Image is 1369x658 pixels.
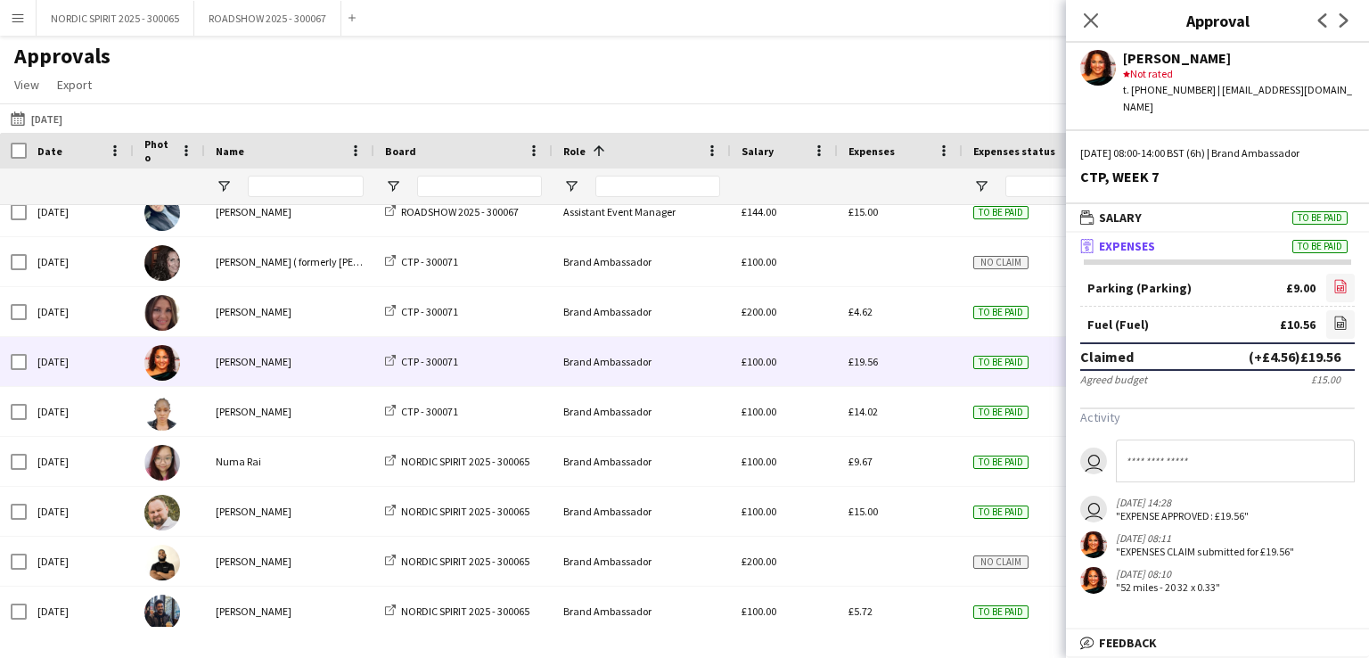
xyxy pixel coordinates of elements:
[27,537,134,586] div: [DATE]
[1066,259,1369,617] div: ExpensesTo be paid
[742,355,776,368] span: £100.00
[205,487,374,536] div: [PERSON_NAME]
[1116,567,1220,580] div: [DATE] 08:10
[1080,567,1107,594] app-user-avatar: Vanessa Rivett
[50,73,99,96] a: Export
[1280,318,1316,332] div: £10.56
[742,505,776,518] span: £100.00
[37,1,194,36] button: NORDIC SPIRIT 2025 - 300065
[216,144,244,158] span: Name
[14,77,39,93] span: View
[205,437,374,486] div: Numa Rai
[216,178,232,194] button: Open Filter Menu
[742,555,776,568] span: £200.00
[385,405,458,418] a: CTP - 300071
[553,337,731,386] div: Brand Ambassador
[742,305,776,318] span: £200.00
[205,387,374,436] div: [PERSON_NAME]
[973,256,1029,269] span: No claim
[385,555,529,568] a: NORDIC SPIRIT 2025 - 300065
[27,237,134,286] div: [DATE]
[27,587,134,636] div: [DATE]
[848,205,878,218] span: £15.00
[385,178,401,194] button: Open Filter Menu
[37,144,62,158] span: Date
[401,605,529,618] span: NORDIC SPIRIT 2025 - 300065
[848,305,873,318] span: £4.62
[973,555,1029,569] span: No claim
[848,144,895,158] span: Expenses
[1099,238,1155,254] span: Expenses
[401,455,529,468] span: NORDIC SPIRIT 2025 - 300065
[973,406,1029,419] span: To be paid
[1066,9,1369,32] h3: Approval
[205,187,374,236] div: [PERSON_NAME]
[144,445,180,481] img: Numa Rai
[27,337,134,386] div: [DATE]
[1080,348,1134,366] div: Claimed
[1066,233,1369,259] mat-expansion-panel-header: ExpensesTo be paid
[1123,66,1355,82] div: Not rated
[553,187,731,236] div: Assistant Event Manager
[848,505,878,518] span: £15.00
[401,255,458,268] span: CTP - 300071
[553,537,731,586] div: Brand Ambassador
[144,345,180,381] img: Vanessa Rivett
[553,587,731,636] div: Brand Ambassador
[553,237,731,286] div: Brand Ambassador
[1087,282,1192,295] div: Parking (Parking)
[401,405,458,418] span: CTP - 300071
[1087,318,1149,332] div: Fuel (Fuel)
[1080,373,1147,386] div: Agreed budget
[144,495,180,531] img: aurimas sestokas
[385,305,458,318] a: CTP - 300071
[1292,240,1348,253] span: To be paid
[205,237,374,286] div: [PERSON_NAME] ( formerly [PERSON_NAME])
[7,108,66,129] button: [DATE]
[973,178,989,194] button: Open Filter Menu
[144,295,180,331] img: Claire Mckeown
[1080,496,1107,522] app-user-avatar: Closer Payroll
[848,405,878,418] span: £14.02
[144,245,180,281] img: Carma Conroy Brown ( formerly Crossley)
[27,487,134,536] div: [DATE]
[973,506,1029,519] span: To be paid
[144,545,180,580] img: Mitul Hossian
[1123,82,1355,114] div: t. [PHONE_NUMBER] | [EMAIL_ADDRESS][DOMAIN_NAME]
[205,287,374,336] div: [PERSON_NAME]
[194,1,341,36] button: ROADSHOW 2025 - 300067
[7,73,46,96] a: View
[848,605,873,618] span: £5.72
[553,487,731,536] div: Brand Ambassador
[401,355,458,368] span: CTP - 300071
[1080,531,1107,558] app-user-avatar: Vanessa Rivett
[742,144,774,158] span: Salary
[1116,496,1249,509] div: [DATE] 14:28
[248,176,364,197] input: Name Filter Input
[27,437,134,486] div: [DATE]
[385,205,519,218] a: ROADSHOW 2025 - 300067
[401,305,458,318] span: CTP - 300071
[385,355,458,368] a: CTP - 300071
[1116,531,1294,545] div: [DATE] 08:11
[553,387,731,436] div: Brand Ambassador
[144,395,180,431] img: Opeyemi Ajadi
[1066,629,1369,656] mat-expansion-panel-header: Feedback
[401,505,529,518] span: NORDIC SPIRIT 2025 - 300065
[848,355,878,368] span: £19.56
[742,205,776,218] span: £144.00
[1066,204,1369,231] mat-expansion-panel-header: SalaryTo be paid
[595,176,720,197] input: Role Filter Input
[385,144,416,158] span: Board
[27,287,134,336] div: [DATE]
[1292,211,1348,225] span: To be paid
[1123,50,1355,66] div: [PERSON_NAME]
[385,505,529,518] a: NORDIC SPIRIT 2025 - 300065
[1249,348,1340,366] div: (+£4.56) £19.56
[144,137,173,164] span: Photo
[1080,145,1355,161] div: [DATE] 08:00-14:00 BST (6h) | Brand Ambassador
[27,387,134,436] div: [DATE]
[1116,509,1249,522] div: "EXPENSE APPROVED: £19.56"
[973,306,1029,319] span: To be paid
[563,144,586,158] span: Role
